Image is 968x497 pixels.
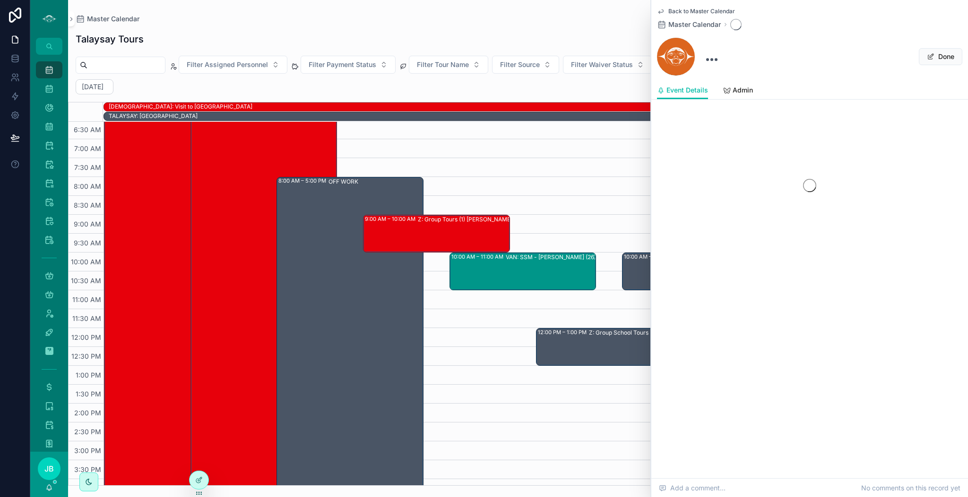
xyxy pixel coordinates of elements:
img: App logo [42,11,57,26]
div: SHAE: Visit to Japan [109,102,252,111]
span: 8:00 AM [71,182,104,190]
span: 10:30 AM [69,277,104,285]
div: OFF WORK [328,178,358,185]
div: VAN: SSM - [PERSON_NAME] (26) [PERSON_NAME], TW:JGZX-RAIH [506,253,650,261]
span: 7:00 AM [72,144,104,152]
div: Z: Group School Tours (1) [PERSON_NAME], TW:MVXN-SMGE [589,329,733,337]
div: 10:00 AM – 11:00 AMVAN: SSM - [PERSON_NAME] (26) [PERSON_NAME], TW:JGZX-RAIH [450,253,596,290]
span: 8:30 AM [71,201,104,209]
span: 11:30 AM [70,314,104,322]
button: Select Button [179,56,287,74]
a: Back to Master Calendar [657,8,735,15]
span: 9:30 AM [71,239,104,247]
span: Filter Tour Name [417,60,469,69]
button: Select Button [492,56,559,74]
span: 12:30 PM [69,352,104,360]
a: Admin [723,82,753,101]
button: Select Button [301,56,396,74]
div: TALAYSAY: [GEOGRAPHIC_DATA] [109,112,198,120]
span: Master Calendar [668,20,721,29]
div: 10:00 AM – 11:00 AMZ: Group Tours (1) [PERSON_NAME], TW:NRYH-GHSA [622,253,769,290]
span: 7:30 AM [72,163,104,171]
span: 10:00 AM [69,258,104,266]
span: 9:00 AM [71,220,104,228]
a: Master Calendar [76,14,139,24]
span: Master Calendar [87,14,139,24]
div: [DEMOGRAPHIC_DATA]: Visit to [GEOGRAPHIC_DATA] [109,103,252,110]
h2: [DATE] [82,82,104,92]
span: 2:30 PM [72,428,104,436]
div: scrollable content [30,55,68,452]
span: 12:00 PM [69,333,104,341]
span: Filter Waiver Status [571,60,633,69]
span: 2:00 PM [72,409,104,417]
span: 1:00 PM [73,371,104,379]
span: 1:30 PM [73,390,104,398]
div: 9:00 AM – 10:00 AMZ: Group Tours (1) [PERSON_NAME], TW:JXCF-CRNK [363,215,510,252]
span: No comments on this record yet [861,483,960,493]
div: 10:00 AM – 11:00 AM [624,253,678,261]
button: Select Button [563,56,652,74]
span: 6:30 AM [71,126,104,134]
button: Done [919,48,962,65]
h1: Talaysay Tours [76,33,144,46]
span: Event Details [666,85,708,95]
span: 3:30 PM [72,465,104,473]
span: 3:00 PM [72,446,104,455]
div: 12:00 PM – 1:00 PM [538,329,589,336]
div: Z: Group Tours (1) [PERSON_NAME], TW:JXCF-CRNK [418,216,559,223]
a: Master Calendar [657,20,721,29]
span: Admin [733,85,753,95]
div: TALAYSAY: Japan [109,112,198,120]
span: Add a comment... [659,483,726,493]
span: Back to Master Calendar [668,8,735,15]
span: 4:00 PM [72,484,104,492]
span: 11:00 AM [70,295,104,303]
span: Filter Assigned Personnel [187,60,268,69]
div: 9:00 AM – 10:00 AM [365,215,418,223]
span: Filter Payment Status [309,60,376,69]
span: Filter Source [500,60,540,69]
div: 12:00 PM – 1:00 PMZ: Group School Tours (1) [PERSON_NAME], TW:MVXN-SMGE [536,329,683,365]
a: Event Details [657,82,708,100]
button: Select Button [409,56,488,74]
span: JB [44,463,54,474]
div: 8:00 AM – 5:00 PM [278,177,328,185]
div: 10:00 AM – 11:00 AM [451,253,506,261]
